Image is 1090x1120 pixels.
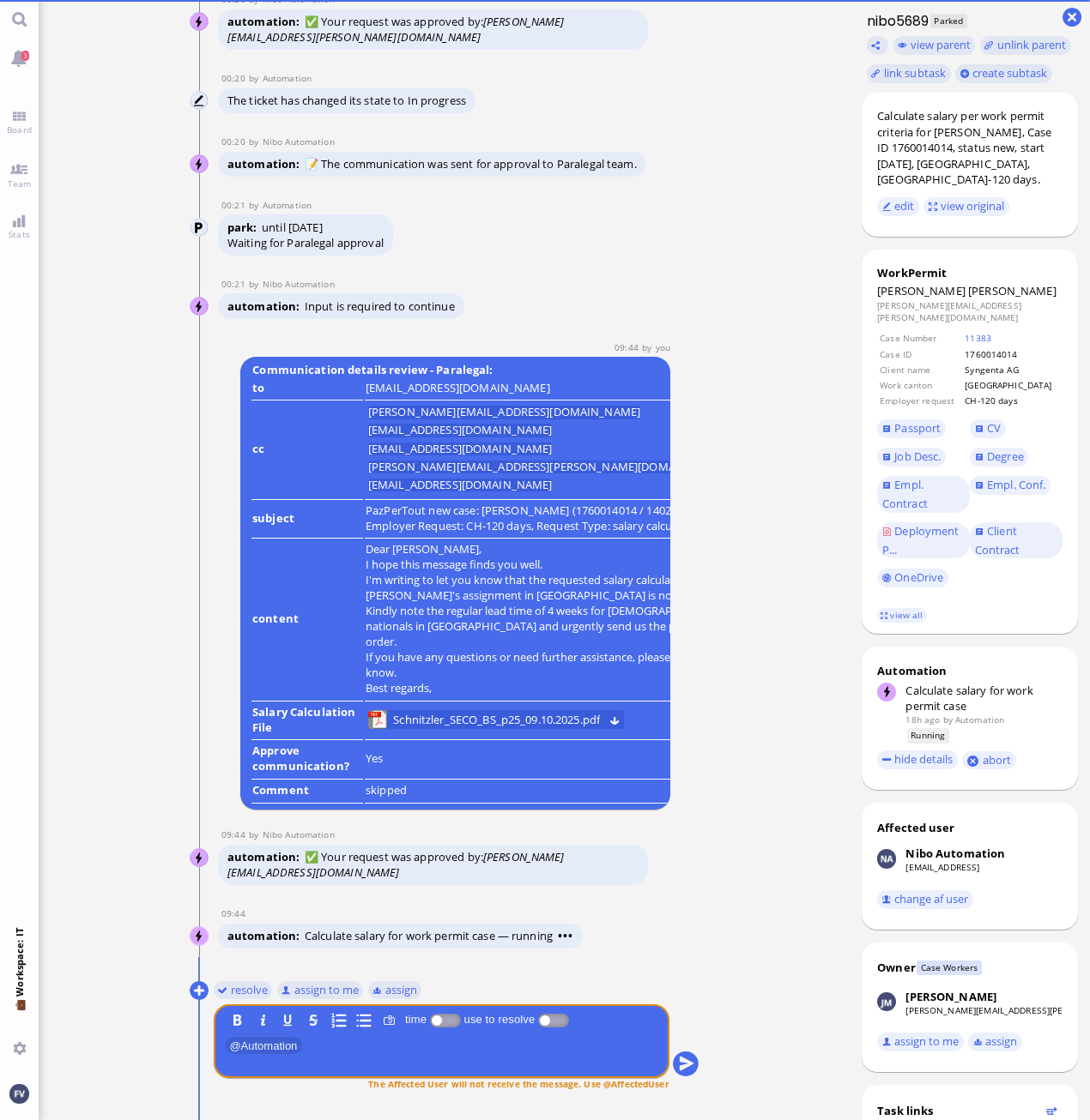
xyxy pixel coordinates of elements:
span: Empl. Conf. [987,477,1045,492]
span: Calculate salary for work permit case — running [305,928,573,943]
span: [DATE] [288,220,323,235]
i: [PERSON_NAME][EMAIL_ADDRESS][DOMAIN_NAME] [227,849,565,880]
li: [EMAIL_ADDRESS][DOMAIN_NAME] [368,479,553,492]
runbook-parameter-view: [EMAIL_ADDRESS][DOMAIN_NAME] [366,380,550,395]
span: 18h ago [905,714,940,726]
a: View Schnitzler_SECO_BS_p25_09.10.2025.pdf [391,710,603,729]
span: 00:21 [221,199,249,211]
div: Affected user [877,820,954,835]
span: automation@bluelakelegal.com [955,714,1004,726]
span: Kindly note the regular lead time of 4 weeks for [DEMOGRAPHIC_DATA] nationals in [GEOGRAPHIC_DATA... [366,603,727,649]
span: park [227,220,262,235]
td: to [251,379,363,401]
h1: nibo5689 [862,11,930,31]
span: Stats [4,228,34,240]
span: automation [227,849,305,864]
li: [EMAIL_ADDRESS][DOMAIN_NAME] [368,424,553,437]
div: Nibo Automation [905,846,1005,861]
span: automation@nibo.ai [263,278,335,290]
span: ✅ Your request was approved by: [227,849,565,880]
label: use to resolve [460,1013,537,1026]
span: Yes [366,750,383,766]
span: The ticket has changed its state to In progress [227,93,466,108]
td: CH-120 days [964,394,1061,407]
span: 00:20 [221,72,249,84]
span: 📝 The communication was sent for approval to Paralegal team. [305,156,637,172]
dd: [PERSON_NAME][EMAIL_ADDRESS][PERSON_NAME][DOMAIN_NAME] [877,299,1063,324]
div: [PERSON_NAME] [905,989,996,1004]
button: Copy ticket nibo5689 link to clipboard [867,36,889,55]
span: automation@bluelakelegal.com [263,199,312,211]
span: 💼 Workspace: IT [13,997,26,1035]
button: edit [877,197,919,216]
a: Deployment P... [877,522,970,559]
span: automation@nibo.ai [263,828,335,840]
span: link subtask [884,65,947,81]
div: Calculate salary per work permit criteria for [PERSON_NAME], Case ID 1760014014, status new, star... [877,108,1063,188]
span: @ [229,1039,240,1051]
span: by [642,341,656,353]
task-group-action-menu: link subtask [867,64,951,83]
span: Empl. Contract [882,477,928,511]
td: Work canton [879,378,962,392]
div: Owner [877,960,916,975]
button: assign to me [276,980,363,999]
span: automation [227,928,305,943]
span: The Affected User will not receive the message. Use @AffectedUser [368,1077,669,1089]
span: by [249,72,263,84]
p: Best regards, [366,680,731,695]
span: ✅ Your request was approved by: [227,14,565,45]
button: unlink parent [980,36,1071,55]
i: [PERSON_NAME][EMAIL_ADDRESS][PERSON_NAME][DOMAIN_NAME] [227,14,565,45]
td: Employer request [879,394,962,407]
a: OneDrive [877,569,948,587]
span: skipped [366,782,407,798]
p-inputswitch: Log time spent [429,1013,460,1026]
img: Nibo Automation [877,849,896,868]
span: automation@bluelakelegal.com [263,72,312,84]
li: [PERSON_NAME][EMAIL_ADDRESS][DOMAIN_NAME] [368,406,640,419]
span: by [249,828,263,840]
button: I [253,1010,272,1029]
p: I hope this message finds you well. [366,557,731,572]
a: Empl. Conf. [970,476,1051,495]
span: Case Workers [917,960,981,975]
button: view original [923,197,1009,216]
span: Team [3,178,36,190]
span: automation [227,14,305,29]
span: Board [3,123,36,135]
td: Approve communication? [251,742,363,780]
span: femia.vas@bluelakelegal.com [656,341,670,353]
label: time [402,1013,430,1026]
span: 00:21 [221,278,249,290]
button: change af user [877,890,973,909]
img: Janet Mathews [877,992,896,1011]
span: • [558,928,563,943]
a: CV [970,419,1006,438]
a: Passport [877,419,946,438]
button: assign [968,1033,1022,1051]
td: Case Number [879,331,962,345]
span: Running [907,728,949,743]
button: hide details [877,750,958,769]
p: Dear [PERSON_NAME], [366,541,731,557]
a: [EMAIL_ADDRESS] [905,861,979,873]
td: content [251,540,363,702]
lob-view: Schnitzler_SECO_BS_p25_09.10.2025.pdf [368,710,624,729]
button: create subtask [955,64,1052,83]
span: [PERSON_NAME] [968,283,1057,298]
img: Nibo Automation [191,849,209,868]
img: Automation [191,92,209,111]
span: Client Contract [975,523,1020,557]
a: 11383 [965,332,991,344]
a: Client Contract [970,522,1063,559]
span: • [563,928,568,943]
a: Job Desc. [877,448,946,467]
button: U [278,1010,297,1029]
span: Automation [224,1037,301,1054]
span: CV [987,420,1001,436]
button: abort [962,751,1016,769]
span: by [249,135,263,148]
p: If you have any questions or need further assistance, please let me know. [366,649,731,680]
span: Job Desc. [894,449,941,464]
